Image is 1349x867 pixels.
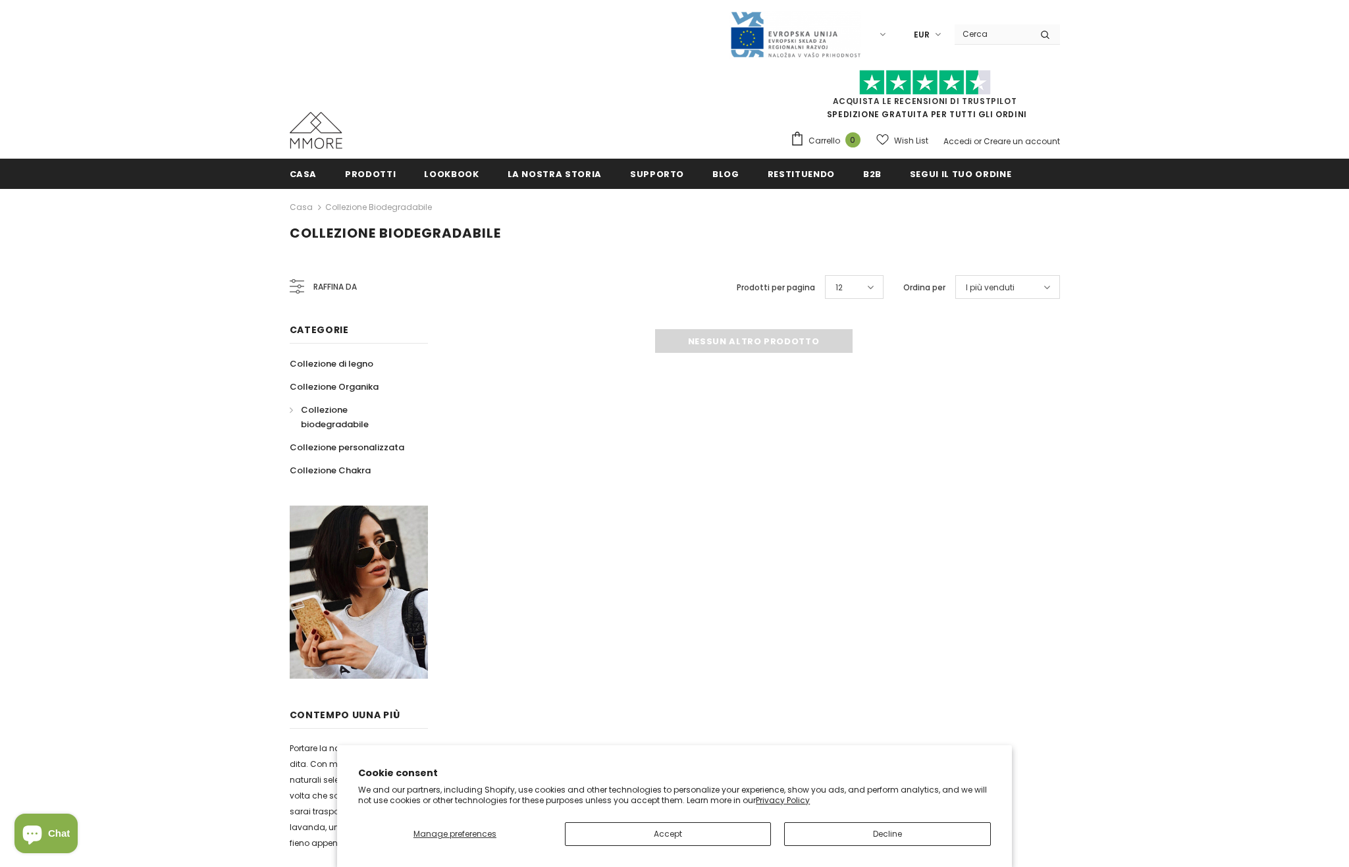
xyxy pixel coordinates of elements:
[290,459,371,482] a: Collezione Chakra
[984,136,1060,147] a: Creare un account
[863,168,882,180] span: B2B
[863,159,882,188] a: B2B
[729,11,861,59] img: Javni Razpis
[833,95,1017,107] a: Acquista le recensioni di TrustPilot
[859,70,991,95] img: Fidati di Pilot Stars
[301,404,369,431] span: Collezione biodegradabile
[910,159,1011,188] a: Segui il tuo ordine
[914,28,930,41] span: EUR
[290,224,501,242] span: Collezione biodegradabile
[290,436,404,459] a: Collezione personalizzata
[290,112,342,149] img: Casi MMORE
[729,28,861,39] a: Javni Razpis
[424,159,479,188] a: Lookbook
[345,159,396,188] a: Prodotti
[290,464,371,477] span: Collezione Chakra
[290,398,413,436] a: Collezione biodegradabile
[345,168,396,180] span: Prodotti
[290,441,404,454] span: Collezione personalizzata
[943,136,972,147] a: Accedi
[910,168,1011,180] span: Segui il tuo ordine
[508,159,602,188] a: La nostra storia
[290,357,373,370] span: Collezione di legno
[630,168,684,180] span: supporto
[712,159,739,188] a: Blog
[756,795,810,806] a: Privacy Policy
[966,281,1015,294] span: I più venduti
[737,281,815,294] label: Prodotti per pagina
[784,822,991,846] button: Decline
[290,199,313,215] a: Casa
[325,201,432,213] a: Collezione biodegradabile
[290,168,317,180] span: Casa
[290,708,400,722] span: contempo uUna più
[358,766,991,780] h2: Cookie consent
[903,281,945,294] label: Ordina per
[313,280,357,294] span: Raffina da
[768,168,835,180] span: Restituendo
[845,132,860,147] span: 0
[290,323,349,336] span: Categorie
[808,134,840,147] span: Carrello
[290,159,317,188] a: Casa
[712,168,739,180] span: Blog
[358,822,551,846] button: Manage preferences
[630,159,684,188] a: supporto
[974,136,982,147] span: or
[508,168,602,180] span: La nostra storia
[290,381,379,393] span: Collezione Organika
[290,741,428,851] p: Portare la natura sulla punta delle dita. Con materiali organici naturali selezionati a mano, ogn...
[413,828,496,839] span: Manage preferences
[876,129,928,152] a: Wish List
[424,168,479,180] span: Lookbook
[790,131,867,151] a: Carrello 0
[955,24,1030,43] input: Search Site
[358,785,991,805] p: We and our partners, including Shopify, use cookies and other technologies to personalize your ex...
[565,822,772,846] button: Accept
[290,375,379,398] a: Collezione Organika
[790,76,1060,120] span: SPEDIZIONE GRATUITA PER TUTTI GLI ORDINI
[835,281,843,294] span: 12
[768,159,835,188] a: Restituendo
[290,352,373,375] a: Collezione di legno
[11,814,82,856] inbox-online-store-chat: Shopify online store chat
[894,134,928,147] span: Wish List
